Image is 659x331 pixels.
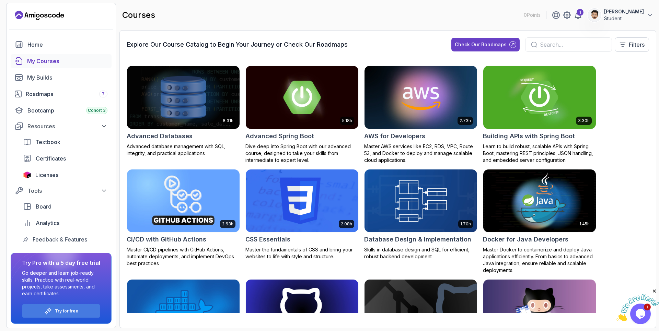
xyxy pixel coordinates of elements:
[365,169,477,233] img: Database Design & Implementation card
[245,66,359,164] a: Advanced Spring Boot card5.18hAdvanced Spring BootDive deep into Spring Boot with our advanced co...
[23,172,31,178] img: jetbrains icon
[127,246,240,267] p: Master CI/CD pipelines with GitHub Actions, automate deployments, and implement DevOps best pract...
[127,169,240,267] a: CI/CD with GitHub Actions card2.63hCI/CD with GitHub ActionsMaster CI/CD pipelines with GitHub Ac...
[615,37,649,52] button: Filters
[19,216,112,230] a: analytics
[629,40,645,49] p: Filters
[364,235,471,244] h2: Database Design & Implementation
[483,66,596,164] a: Building APIs with Spring Boot card3.30hBuilding APIs with Spring BootLearn to build robust, scal...
[364,66,477,164] a: AWS for Developers card2.73hAWS for DevelopersMaster AWS services like EC2, RDS, VPC, Route 53, a...
[246,66,358,129] img: Advanced Spring Boot card
[127,235,206,244] h2: CI/CD with GitHub Actions
[364,246,477,260] p: Skills in database design and SQL for efficient, robust backend development
[127,40,348,49] h3: Explore Our Course Catalog to Begin Your Journey or Check Our Roadmaps
[365,66,477,129] img: AWS for Developers card
[578,118,590,123] p: 3.30h
[604,15,644,22] p: Student
[102,91,105,97] span: 7
[11,71,112,84] a: builds
[245,169,359,260] a: CSS Essentials card2.08hCSS EssentialsMaster the fundamentals of CSS and bring your websites to l...
[577,9,583,16] div: 1
[11,54,112,68] a: courses
[540,40,606,49] input: Search...
[19,152,112,165] a: certificates
[460,118,471,123] p: 2.73h
[19,135,112,149] a: textbook
[15,10,64,21] a: Landing page
[27,73,107,82] div: My Builds
[460,221,471,227] p: 1.70h
[36,154,66,163] span: Certificates
[27,122,107,130] div: Resources
[588,8,654,22] button: user profile image[PERSON_NAME]Student
[35,138,60,146] span: Textbook
[245,143,359,164] p: Dive deep into Spring Boot with our advanced course, designed to take your skills from intermedia...
[483,66,596,129] img: Building APIs with Spring Boot card
[11,104,112,117] a: bootcamp
[245,235,290,244] h2: CSS Essentials
[574,11,582,19] a: 1
[36,219,59,227] span: Analytics
[36,202,51,211] span: Board
[127,143,240,157] p: Advanced database management with SQL, integrity, and practical applications
[341,221,352,227] p: 2.08h
[579,221,590,227] p: 1.45h
[11,87,112,101] a: roadmaps
[27,57,107,65] div: My Courses
[616,288,659,321] iframe: chat widget
[122,10,155,21] h2: courses
[11,185,112,197] button: Tools
[342,118,352,123] p: 5.18h
[222,221,233,227] p: 2.63h
[483,169,596,233] img: Docker for Java Developers card
[223,118,233,123] p: 8.31h
[364,169,477,260] a: Database Design & Implementation card1.70hDatabase Design & ImplementationSkills in database desi...
[11,38,112,51] a: home
[455,41,507,48] div: Check Our Roadmaps
[27,40,107,49] div: Home
[11,120,112,132] button: Resources
[364,131,425,141] h2: AWS for Developers
[246,169,358,233] img: CSS Essentials card
[19,233,112,246] a: feedback
[127,66,240,157] a: Advanced Databases card8.31hAdvanced DatabasesAdvanced database management with SQL, integrity, a...
[33,235,87,244] span: Feedback & Features
[483,235,568,244] h2: Docker for Java Developers
[524,12,541,19] p: 0 Points
[19,168,112,182] a: licenses
[127,169,240,233] img: CI/CD with GitHub Actions card
[451,38,520,51] button: Check Our Roadmaps
[26,90,107,98] div: Roadmaps
[127,66,240,129] img: Advanced Databases card
[88,108,106,113] span: Cohort 3
[364,143,477,164] p: Master AWS services like EC2, RDS, VPC, Route 53, and Docker to deploy and manage scalable cloud ...
[483,143,596,164] p: Learn to build robust, scalable APIs with Spring Boot, mastering REST principles, JSON handling, ...
[245,246,359,260] p: Master the fundamentals of CSS and bring your websites to life with style and structure.
[245,131,314,141] h2: Advanced Spring Boot
[19,200,112,213] a: board
[35,171,58,179] span: Licenses
[27,106,107,115] div: Bootcamp
[22,304,100,318] button: Try for free
[483,246,596,274] p: Master Docker to containerize and deploy Java applications efficiently. From basics to advanced J...
[604,8,644,15] p: [PERSON_NAME]
[483,131,575,141] h2: Building APIs with Spring Boot
[588,9,601,22] img: user profile image
[27,187,107,195] div: Tools
[127,131,193,141] h2: Advanced Databases
[22,270,100,297] p: Go deeper and learn job-ready skills. Practice with real-world projects, take assessments, and ea...
[483,169,596,274] a: Docker for Java Developers card1.45hDocker for Java DevelopersMaster Docker to containerize and d...
[55,308,78,314] a: Try for free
